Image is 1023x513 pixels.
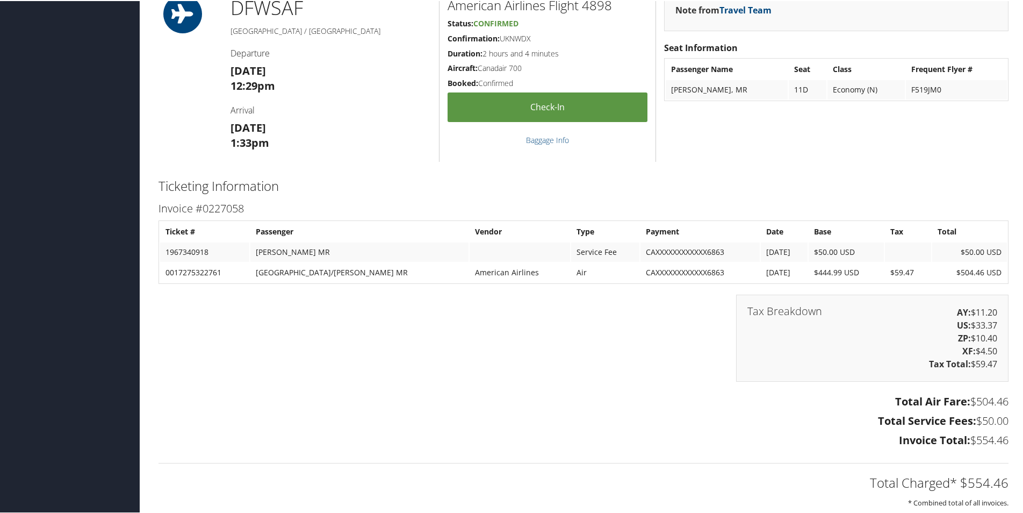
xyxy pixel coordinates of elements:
th: Seat [789,59,826,78]
td: CAXXXXXXXXXXXX6863 [640,241,760,261]
th: Class [827,59,905,78]
a: Baggage Info [526,134,569,144]
th: Payment [640,221,760,240]
h2: Ticketing Information [159,176,1008,194]
small: * Combined total of all invoices. [908,497,1008,507]
strong: Confirmation: [448,32,500,42]
strong: Seat Information [664,41,738,53]
th: Ticket # [160,221,249,240]
h4: Departure [230,46,431,58]
td: F519JM0 [906,79,1007,98]
a: Check-in [448,91,647,121]
span: Confirmed [473,17,518,27]
td: 0017275322761 [160,262,249,281]
strong: Aircraft: [448,62,478,72]
td: [DATE] [761,262,808,281]
th: Type [571,221,639,240]
h5: UKNWDX [448,32,647,43]
h2: Total Charged* $554.46 [159,473,1008,491]
h5: [GEOGRAPHIC_DATA] / [GEOGRAPHIC_DATA] [230,25,431,35]
strong: Status: [448,17,473,27]
td: $444.99 USD [809,262,883,281]
strong: Booked: [448,77,478,87]
h5: Confirmed [448,77,647,88]
th: Total [932,221,1007,240]
td: $504.46 USD [932,262,1007,281]
strong: US: [957,318,971,330]
th: Passenger [250,221,469,240]
h5: 2 hours and 4 minutes [448,47,647,58]
strong: [DATE] [230,119,266,134]
td: CAXXXXXXXXXXXX6863 [640,262,760,281]
strong: 12:29pm [230,77,275,92]
td: Air [571,262,639,281]
th: Passenger Name [666,59,788,78]
strong: [DATE] [230,62,266,77]
th: Vendor [470,221,570,240]
td: $50.00 USD [932,241,1007,261]
h4: Arrival [230,103,431,115]
td: [PERSON_NAME] MR [250,241,469,261]
strong: Tax Total: [929,357,971,369]
h5: Canadair 700 [448,62,647,73]
strong: XF: [962,344,976,356]
td: 1967340918 [160,241,249,261]
h3: $50.00 [159,412,1008,427]
h3: Tax Breakdown [747,305,822,316]
td: Service Fee [571,241,639,261]
td: [PERSON_NAME], MR [666,79,788,98]
td: 11D [789,79,826,98]
th: Frequent Flyer # [906,59,1007,78]
td: Economy (N) [827,79,905,98]
th: Tax [885,221,931,240]
td: [DATE] [761,241,808,261]
td: [GEOGRAPHIC_DATA]/[PERSON_NAME] MR [250,262,469,281]
h3: $504.46 [159,393,1008,408]
th: Date [761,221,808,240]
h3: $554.46 [159,432,1008,447]
td: American Airlines [470,262,570,281]
strong: ZP: [958,331,971,343]
strong: AY: [957,305,971,317]
strong: Total Air Fare: [895,393,970,408]
div: $11.20 $33.37 $10.40 $4.50 $59.47 [736,294,1008,381]
th: Base [809,221,883,240]
strong: Invoice Total: [899,432,970,446]
h3: Invoice #0227058 [159,200,1008,215]
td: $50.00 USD [809,241,883,261]
strong: 1:33pm [230,134,269,149]
strong: Total Service Fees: [878,412,976,427]
a: Travel Team [719,3,772,15]
strong: Duration: [448,47,482,58]
strong: Note from [675,3,772,15]
td: $59.47 [885,262,931,281]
